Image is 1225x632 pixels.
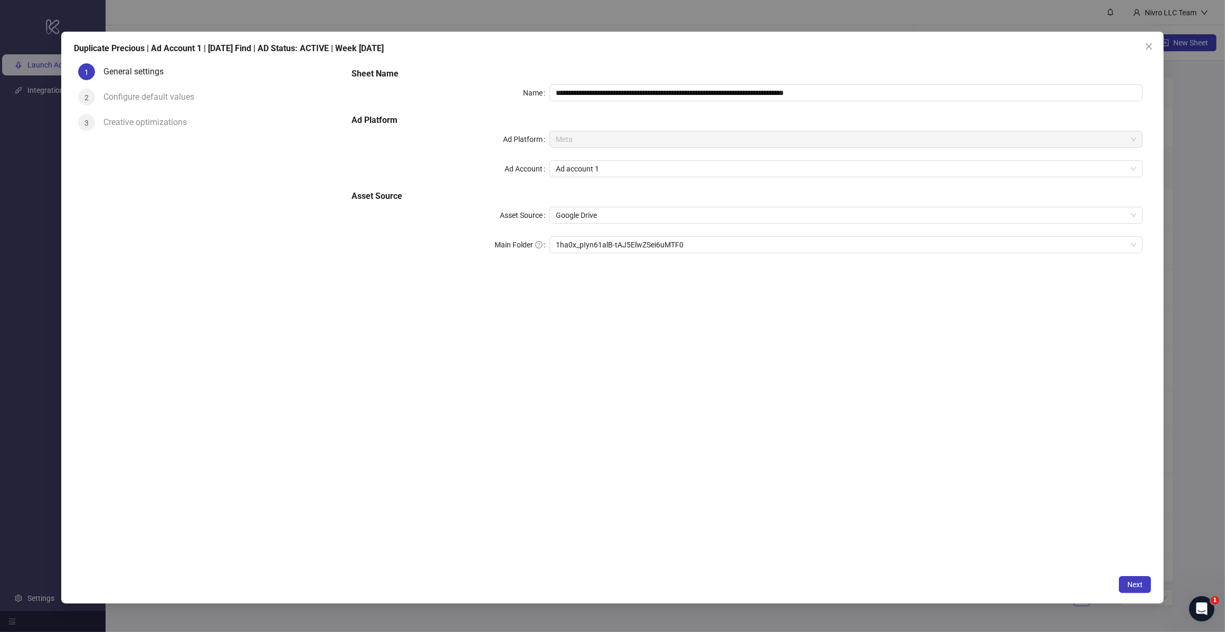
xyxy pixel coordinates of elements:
span: 1 [84,68,89,76]
span: Next [1127,580,1143,589]
div: Creative optimizations [103,114,195,131]
label: Name [523,84,549,101]
span: 2 [84,93,89,101]
input: Name [549,84,1143,101]
button: Next [1119,576,1151,593]
span: close [1145,42,1153,51]
label: Asset Source [500,207,549,224]
span: 1ha0x_pIyn61alB-tAJ5ElwZSei6uMTF0 [556,237,1136,253]
h5: Sheet Name [352,68,1143,80]
h5: Asset Source [352,190,1143,203]
span: question-circle [535,241,543,248]
iframe: Intercom live chat [1189,596,1214,621]
div: General settings [103,63,172,80]
label: Ad Account [505,160,549,177]
span: Meta [556,131,1136,147]
div: Configure default values [103,89,203,106]
label: Main Folder [495,236,549,253]
button: Close [1141,38,1157,55]
label: Ad Platform [503,131,549,148]
span: Google Drive [556,207,1136,223]
span: 1 [1211,596,1219,605]
span: Ad account 1 [556,161,1136,177]
div: Duplicate Precious | Ad Account 1 | [DATE] Find | AD Status: ACTIVE | Week [DATE] [74,42,1151,55]
h5: Ad Platform [352,114,1143,127]
span: 3 [84,118,89,127]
